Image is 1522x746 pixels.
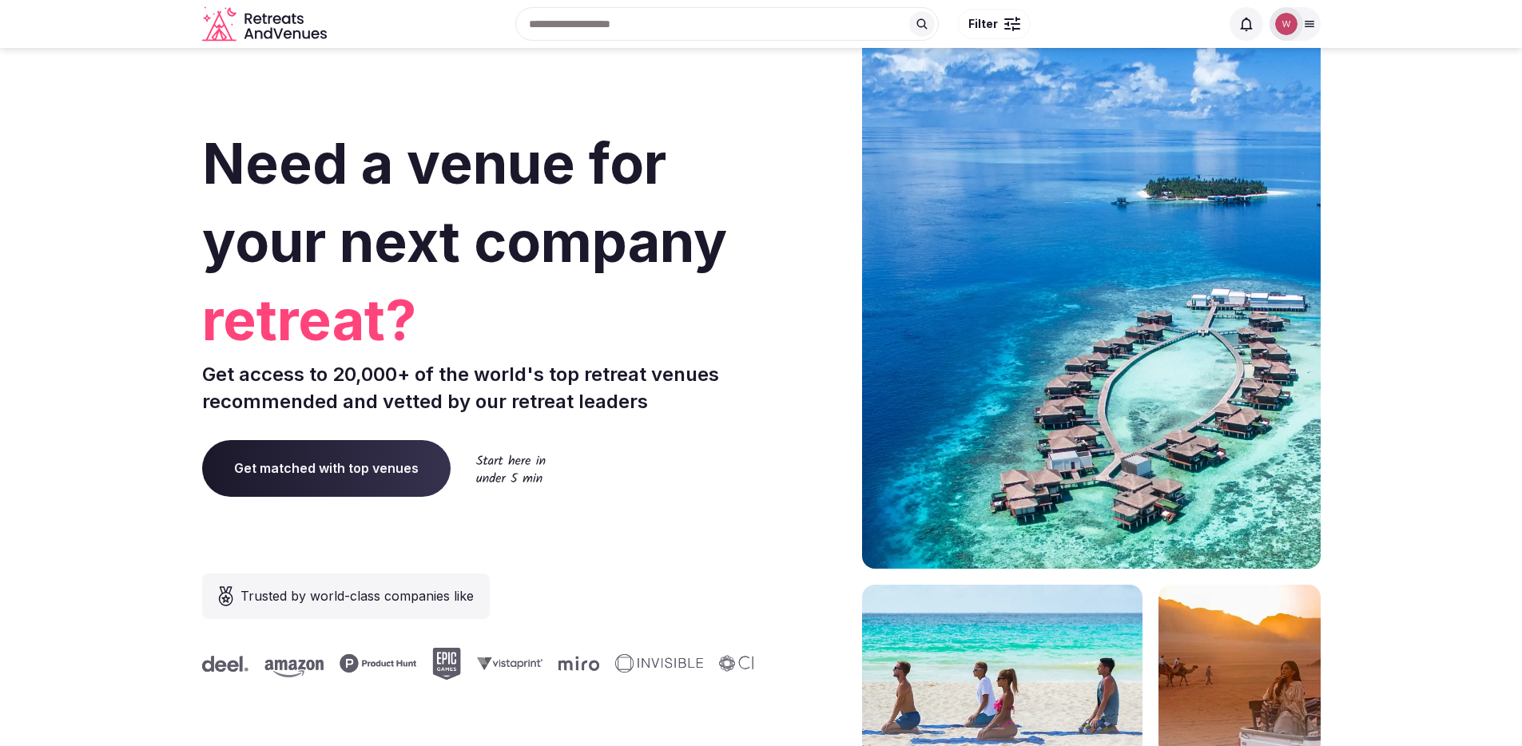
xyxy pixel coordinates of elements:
[476,454,546,482] img: Start here in under 5 min
[432,648,461,680] svg: Epic Games company logo
[1275,13,1297,35] img: William Chin
[202,361,755,415] p: Get access to 20,000+ of the world's top retreat venues recommended and vetted by our retreat lea...
[202,656,248,672] svg: Deel company logo
[202,129,727,276] span: Need a venue for your next company
[615,654,703,673] svg: Invisible company logo
[202,6,330,42] a: Visit the homepage
[477,657,542,670] svg: Vistaprint company logo
[968,16,998,32] span: Filter
[240,586,474,605] span: Trusted by world-class companies like
[558,656,599,671] svg: Miro company logo
[202,6,330,42] svg: Retreats and Venues company logo
[202,281,755,359] span: retreat?
[958,9,1031,39] button: Filter
[202,440,451,496] a: Get matched with top venues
